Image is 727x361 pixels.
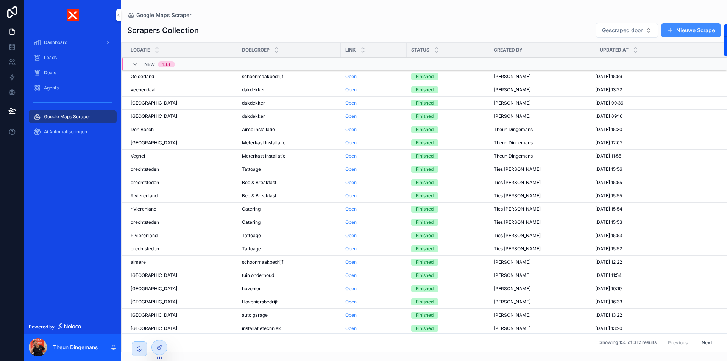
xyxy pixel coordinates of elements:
[242,127,336,133] a: Airco installatie
[595,219,622,225] span: [DATE] 15:53
[416,153,434,159] div: Finished
[345,259,402,265] a: Open
[345,87,402,93] a: Open
[494,113,530,119] span: [PERSON_NAME]
[599,340,657,346] span: Showing 150 of 312 results
[494,206,541,212] span: Ties [PERSON_NAME]
[131,219,233,225] a: drechtsteden
[595,153,621,159] span: [DATE] 11:55
[242,312,336,318] a: auto garage
[345,286,357,291] a: Open
[345,73,402,80] a: Open
[416,232,434,239] div: Finished
[411,206,485,213] a: Finished
[494,286,591,292] a: [PERSON_NAME]
[345,166,402,172] a: Open
[136,11,191,19] span: Google Maps Scraper
[416,298,434,305] div: Finished
[416,312,434,319] div: Finished
[494,100,591,106] a: [PERSON_NAME]
[595,127,622,133] span: [DATE] 15:30
[416,272,434,279] div: Finished
[345,127,402,133] a: Open
[242,206,261,212] span: Catering
[595,312,622,318] span: [DATE] 13:22
[595,325,718,331] a: [DATE] 13:20
[595,299,622,305] span: [DATE] 16:33
[44,39,67,45] span: Dashboard
[595,259,718,265] a: [DATE] 12:22
[131,153,145,159] span: Veghel
[242,259,336,265] a: schoonmaakbedrijf
[411,312,485,319] a: Finished
[345,180,357,185] a: Open
[595,180,622,186] span: [DATE] 15:55
[345,113,357,119] a: Open
[661,23,721,37] button: Nieuwe Scrape
[494,193,541,199] span: Ties [PERSON_NAME]
[416,139,434,146] div: Finished
[242,100,265,106] span: dakdekker
[242,113,336,119] a: dakdekker
[595,113,718,119] a: [DATE] 09:16
[345,299,357,305] a: Open
[411,126,485,133] a: Finished
[494,259,530,265] span: [PERSON_NAME]
[131,100,233,106] a: [GEOGRAPHIC_DATA]
[600,47,629,53] span: Updated at
[131,153,233,159] a: Veghel
[596,23,658,38] button: Select Button
[494,127,591,133] a: Theun Dingemans
[242,299,336,305] a: Hoveniersbedrijf
[29,110,117,123] a: Google Maps Scraper
[494,73,530,80] span: [PERSON_NAME]
[494,166,591,172] a: Ties [PERSON_NAME]
[411,100,485,106] a: Finished
[345,193,402,199] a: Open
[131,113,233,119] a: [GEOGRAPHIC_DATA]
[595,246,718,252] a: [DATE] 15:52
[345,272,357,278] a: Open
[595,206,718,212] a: [DATE] 15:54
[411,192,485,199] a: Finished
[416,245,434,252] div: Finished
[24,30,121,148] div: scrollable content
[29,36,117,49] a: Dashboard
[242,325,281,331] span: installatietechniek
[411,47,429,53] span: Status
[242,166,261,172] span: Tattoage
[131,246,159,252] span: drechtsteden
[595,206,622,212] span: [DATE] 15:54
[411,325,485,332] a: Finished
[595,127,718,133] a: [DATE] 15:30
[494,166,541,172] span: Ties [PERSON_NAME]
[345,127,357,132] a: Open
[345,113,402,119] a: Open
[411,272,485,279] a: Finished
[345,325,357,331] a: Open
[131,193,233,199] a: Rivierenland
[345,299,402,305] a: Open
[242,299,278,305] span: Hoveniersbedrijf
[131,100,177,106] span: [GEOGRAPHIC_DATA]
[595,180,718,186] a: [DATE] 15:55
[494,100,530,106] span: [PERSON_NAME]
[595,100,718,106] a: [DATE] 09:36
[411,245,485,252] a: Finished
[345,219,357,225] a: Open
[595,87,622,93] span: [DATE] 13:22
[494,286,530,292] span: [PERSON_NAME]
[494,193,591,199] a: Ties [PERSON_NAME]
[416,126,434,133] div: Finished
[131,286,177,292] span: [GEOGRAPHIC_DATA]
[416,113,434,120] div: Finished
[131,166,159,172] span: drechtsteden
[242,87,336,93] a: dakdekker
[242,206,336,212] a: Catering
[131,299,233,305] a: [GEOGRAPHIC_DATA]
[494,127,533,133] span: Theun Dingemans
[345,73,357,79] a: Open
[53,344,98,351] p: Theun Dingemans
[595,113,622,119] span: [DATE] 09:16
[411,86,485,93] a: Finished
